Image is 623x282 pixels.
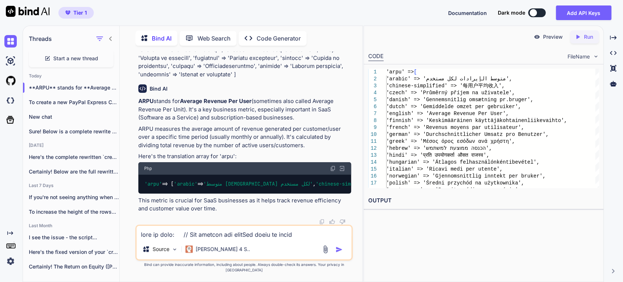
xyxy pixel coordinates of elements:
[335,246,343,253] img: icon
[23,142,119,148] h2: [DATE]
[4,94,17,107] img: darkCloudIdeIcon
[527,173,545,179] span: uker',
[23,183,119,188] h2: Last 7 Days
[315,181,374,187] span: 'chinese-simplified'
[584,33,593,41] p: Run
[144,165,152,171] span: Php
[368,173,377,180] div: 16
[386,69,414,75] span: 'arpu' =>
[364,192,603,209] h2: OUTPUT
[29,194,119,201] p: If you're not seeing anything when you...
[4,55,17,67] img: ai-studio
[58,7,94,19] button: premiumTier 1
[29,113,119,121] p: New chat
[448,9,487,17] button: Documentation
[339,219,345,225] img: dislike
[414,69,416,75] span: [
[29,248,119,256] p: Here's the fixed version of your `createSensitivityAnalysisSheet`...
[4,255,17,267] img: settings
[543,33,563,41] p: Preview
[368,52,384,61] div: CODE
[138,97,351,122] p: stands for (sometimes also called Average Revenue Per Unit). It's a key business metric, especial...
[498,9,525,16] span: Dark mode
[368,180,377,187] div: 17
[197,34,231,43] p: Web Search
[448,10,487,16] span: Documentation
[153,245,169,253] p: Source
[29,153,119,161] p: Here's the complete rewritten `createExpensesSheet()` function with...
[386,145,492,151] span: 'hebrew' => 'הכנסה ממוצעת למשתמש',
[368,83,377,89] div: 3
[145,181,162,187] span: 'arpu'
[368,145,377,152] div: 12
[329,219,335,225] img: like
[386,104,521,110] span: 'dutch' => 'Gemiddelde omzet per gebruiker',
[138,152,351,161] p: Here's the translation array for 'arpu':
[180,98,251,104] strong: Average Revenue Per User
[593,53,599,60] img: chevron down
[150,85,168,92] h6: Bind AI
[135,262,353,273] p: Bind can provide inaccurate information, including about people. Always double-check its answers....
[386,138,515,144] span: 'greek' => 'Μέσος όρος εσόδων ανά χρήστη',
[172,246,178,252] img: Pick Models
[386,159,512,165] span: 'hungarian' => 'Átlagos felhasználónkénti
[386,173,527,179] span: 'norwegian' => 'Gjennomsnittlig inntekt per br
[368,159,377,166] div: 14
[386,187,521,193] span: 'portuguese' => 'Receita média por usuário',
[29,234,119,241] p: I see the issue - the script...
[386,111,509,117] span: 'english' => 'Average Revenue Per User',
[534,34,540,40] img: preview
[23,73,119,79] h2: Today
[368,76,377,83] div: 2
[152,34,172,43] p: Bind AI
[527,118,567,123] span: liikevaihto',
[196,245,250,253] p: [PERSON_NAME] 4 S..
[368,124,377,131] div: 9
[368,69,377,76] div: 1
[386,125,524,130] span: 'french' => 'Revenus moyens par utilisateur',
[368,152,377,159] div: 13
[29,263,119,270] p: Certainly! The Return on Equity ([PERSON_NAME]) can...
[368,131,377,138] div: 10
[23,223,119,229] h2: Last Month
[29,84,119,91] p: **ARPU** stands for **Average Revenue Pe...
[339,165,345,172] img: Open in Browser
[29,168,119,175] p: Certainly! Below are the full rewritten `createIncomeSheet`...
[73,9,87,16] span: Tier 1
[203,181,312,187] span: 'متوسط [DEMOGRAPHIC_DATA] لكل مستخدم'
[29,208,119,216] p: To increase the height of the rows...
[386,90,515,96] span: 'czech' => 'Průměrný příjem na uživatele',
[368,103,377,110] div: 6
[330,165,336,171] img: copy
[527,132,549,137] span: utzer',
[321,245,330,254] img: attachment
[368,96,377,103] div: 5
[386,180,524,186] span: 'polish' => 'Średni przychód na użytkownika',
[509,97,533,103] span: bruger',
[568,53,590,60] span: FileName
[138,197,351,213] p: This metric is crucial for SaaS businesses as it helps track revenue efficiency and customer valu...
[368,110,377,117] div: 7
[386,132,527,137] span: 'german' => 'Durchschnittlicher Umsatz pro Ben
[138,98,154,104] strong: ARPU
[29,128,119,135] p: Sure! Below is a complete rewrite of the...
[386,166,503,172] span: 'italian' => 'Ricavi medi per utente',
[53,55,98,62] span: Start a new thread
[368,89,377,96] div: 4
[29,34,52,43] h1: Threads
[257,34,301,43] p: Code Generator
[138,125,351,150] p: ARPU measures the average amount of revenue generated per customer/user over a specific time peri...
[368,138,377,145] div: 11
[185,245,193,253] img: Claude 4 Sonnet
[319,219,325,225] img: copy
[556,5,611,20] button: Add API Keys
[368,117,377,124] div: 8
[368,166,377,173] div: 15
[174,181,197,187] span: 'arabic'
[386,152,489,158] span: 'hindi' => 'प्रति उपयोगकर्ता औसत राजस्व',
[386,83,505,89] span: 'chinese-simplified' => '每用户平均收入',
[386,118,527,123] span: 'finnish' => 'Keskimääräinen käyttäjäkohtainen
[386,97,509,103] span: 'danish' => 'Gennemsnitlig omsætning pr.
[512,159,539,165] span: bevétel',
[29,99,119,106] p: To create a new PayPal Express Checkout ...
